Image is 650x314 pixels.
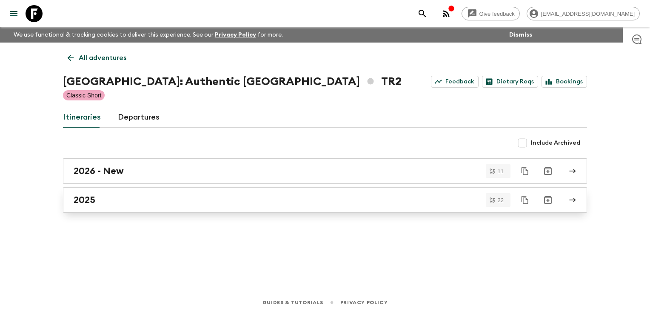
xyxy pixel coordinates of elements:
[475,11,519,17] span: Give feedback
[63,158,587,184] a: 2026 - New
[539,191,556,208] button: Archive
[527,7,640,20] div: [EMAIL_ADDRESS][DOMAIN_NAME]
[507,29,534,41] button: Dismiss
[66,91,101,100] p: Classic Short
[5,5,22,22] button: menu
[63,187,587,213] a: 2025
[414,5,431,22] button: search adventures
[74,194,95,206] h2: 2025
[493,168,509,174] span: 11
[462,7,520,20] a: Give feedback
[215,32,256,38] a: Privacy Policy
[493,197,509,203] span: 22
[63,49,131,66] a: All adventures
[536,11,639,17] span: [EMAIL_ADDRESS][DOMAIN_NAME]
[10,27,286,43] p: We use functional & tracking cookies to deliver this experience. See our for more.
[531,139,580,147] span: Include Archived
[482,76,538,88] a: Dietary Reqs
[517,163,533,179] button: Duplicate
[340,298,388,307] a: Privacy Policy
[118,107,160,128] a: Departures
[262,298,323,307] a: Guides & Tutorials
[63,107,101,128] a: Itineraries
[63,73,402,90] h1: [GEOGRAPHIC_DATA]: Authentic [GEOGRAPHIC_DATA] TR2
[431,76,479,88] a: Feedback
[517,192,533,208] button: Duplicate
[542,76,587,88] a: Bookings
[79,53,126,63] p: All adventures
[74,166,124,177] h2: 2026 - New
[539,163,556,180] button: Archive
